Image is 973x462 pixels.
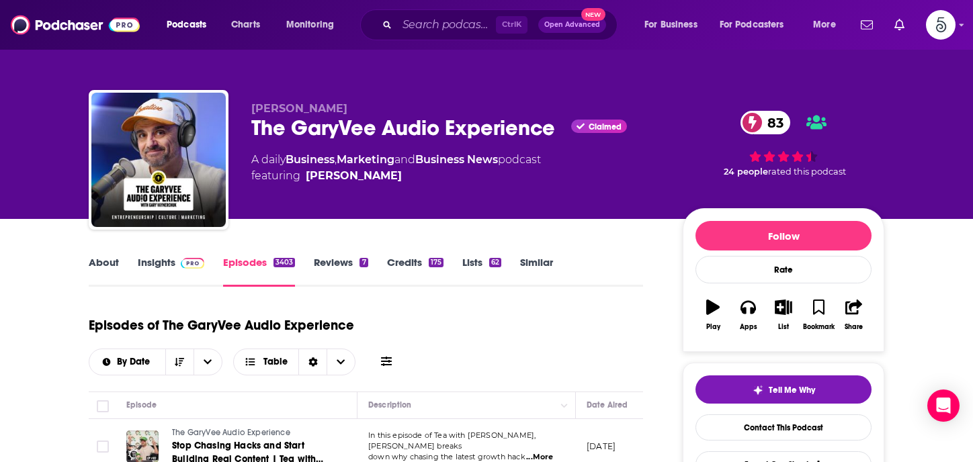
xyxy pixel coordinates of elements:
[587,397,628,413] div: Date Aired
[778,323,789,331] div: List
[11,12,140,38] img: Podchaser - Follow, Share and Rate Podcasts
[845,323,863,331] div: Share
[172,427,333,439] a: The GaryVee Audio Experience
[314,256,368,287] a: Reviews7
[335,153,337,166] span: ,
[368,452,525,461] span: down why chasing the latest growth hack
[589,124,622,130] span: Claimed
[97,441,109,453] span: Toggle select row
[804,14,853,36] button: open menu
[286,15,334,34] span: Monitoring
[233,349,356,375] button: Choose View
[695,414,872,441] a: Contact This Podcast
[337,153,394,166] a: Marketing
[251,102,347,115] span: [PERSON_NAME]
[181,258,204,269] img: Podchaser Pro
[695,375,872,404] button: tell me why sparkleTell Me Why
[462,256,501,287] a: Lists62
[769,385,815,396] span: Tell Me Why
[768,167,846,177] span: rated this podcast
[373,9,630,40] div: Search podcasts, credits, & more...
[724,167,768,177] span: 24 people
[711,14,804,36] button: open menu
[754,111,790,134] span: 83
[91,93,226,227] img: The GaryVee Audio Experience
[429,258,443,267] div: 175
[489,258,501,267] div: 62
[556,398,573,414] button: Column Actions
[89,256,119,287] a: About
[172,428,290,437] span: The GaryVee Audio Experience
[544,21,600,28] span: Open Advanced
[644,15,697,34] span: For Business
[837,291,872,339] button: Share
[368,430,536,451] span: In this episode of Tea with [PERSON_NAME], [PERSON_NAME] breaks
[273,258,295,267] div: 3403
[415,153,498,166] a: Business News
[520,256,553,287] a: Similar
[251,168,541,184] span: featuring
[165,349,194,375] button: Sort Direction
[117,357,155,367] span: By Date
[927,389,960,422] div: Open Intercom Messenger
[277,14,351,36] button: open menu
[387,256,443,287] a: Credits175
[223,256,295,287] a: Episodes3403
[706,323,720,331] div: Play
[251,152,541,184] div: A daily podcast
[587,441,616,452] p: [DATE]
[263,357,288,367] span: Table
[157,14,224,36] button: open menu
[855,13,878,36] a: Show notifications dropdown
[538,17,606,33] button: Open AdvancedNew
[720,15,784,34] span: For Podcasters
[926,10,956,40] img: User Profile
[683,102,884,185] div: 83 24 peoplerated this podcast
[889,13,910,36] a: Show notifications dropdown
[231,15,260,34] span: Charts
[286,153,335,166] a: Business
[138,256,204,287] a: InsightsPodchaser Pro
[359,258,368,267] div: 7
[496,16,527,34] span: Ctrl K
[695,291,730,339] button: Play
[926,10,956,40] span: Logged in as Spiral5-G2
[741,111,790,134] a: 83
[695,256,872,283] div: Rate
[368,397,411,413] div: Description
[581,8,605,21] span: New
[126,397,157,413] div: Episode
[813,15,836,34] span: More
[194,349,222,375] button: open menu
[89,349,222,375] h2: Choose List sort
[801,291,836,339] button: Bookmark
[766,291,801,339] button: List
[394,153,415,166] span: and
[397,14,496,36] input: Search podcasts, credits, & more...
[730,291,765,339] button: Apps
[635,14,714,36] button: open menu
[695,221,872,250] button: Follow
[298,349,327,375] div: Sort Direction
[926,10,956,40] button: Show profile menu
[167,15,206,34] span: Podcasts
[803,323,835,331] div: Bookmark
[222,14,268,36] a: Charts
[89,317,354,334] h1: Episodes of The GaryVee Audio Experience
[753,385,763,396] img: tell me why sparkle
[740,323,757,331] div: Apps
[306,168,402,184] a: Gary Vaynerchuk
[89,357,165,367] button: open menu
